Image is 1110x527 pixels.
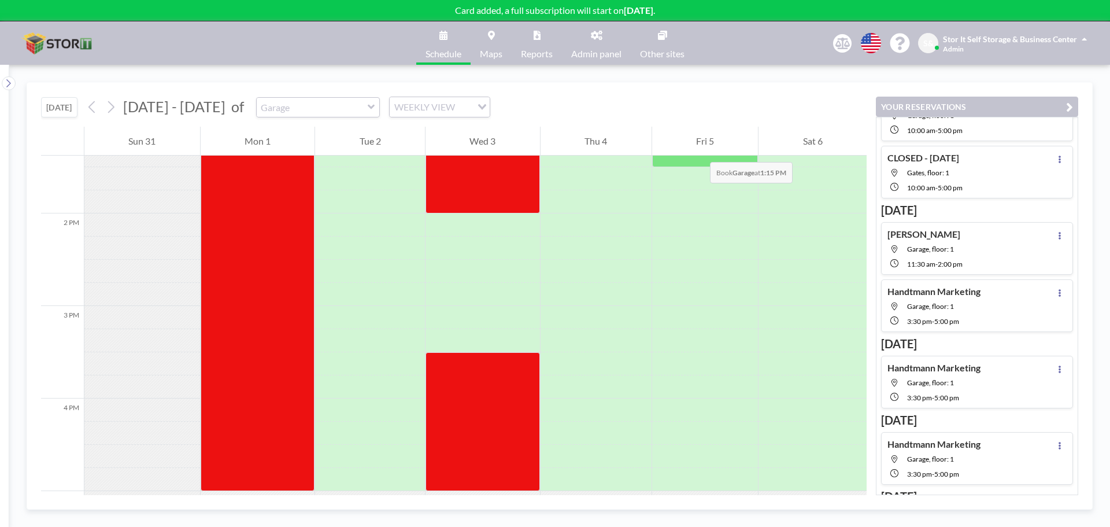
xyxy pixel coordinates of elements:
h4: CLOSED - [DATE] [887,152,959,164]
a: Schedule [416,21,471,65]
span: - [935,126,938,135]
span: Reports [521,49,553,58]
div: 3 PM [41,306,84,399]
span: Admin panel [571,49,621,58]
b: Garage [732,168,754,177]
span: 3:30 PM [907,393,932,402]
span: 5:00 PM [934,317,959,326]
img: organization-logo [18,32,98,55]
button: YOUR RESERVATIONS [876,97,1078,117]
span: Admin [943,45,964,53]
span: Maps [480,49,502,58]
div: Sat 6 [758,127,867,156]
h3: [DATE] [881,337,1073,351]
span: of [231,98,244,116]
span: Garage, floor: 1 [907,302,954,311]
span: 2:00 PM [938,260,963,268]
b: 1:15 PM [760,168,786,177]
span: 5:00 PM [938,183,963,192]
div: Fri 5 [652,127,758,156]
div: Wed 3 [425,127,540,156]
span: 3:30 PM [907,470,932,478]
span: S& [923,38,934,49]
span: - [932,393,934,402]
button: [DATE] [41,97,77,117]
span: 5:00 PM [934,470,959,478]
span: 3:30 PM [907,317,932,326]
span: Other sites [640,49,684,58]
a: Other sites [631,21,694,65]
span: Garage, floor: 1 [907,245,954,253]
h3: [DATE] [881,413,1073,428]
span: 11:30 AM [907,260,935,268]
span: Garage, floor: 1 [907,378,954,387]
span: Stor It Self Storage & Business Center [943,34,1077,44]
div: Sun 31 [84,127,200,156]
span: [DATE] - [DATE] [123,98,225,115]
span: Garage, floor: 1 [907,455,954,463]
h4: Handtmann Marketing [887,286,980,297]
span: 10:00 AM [907,126,935,135]
div: 4 PM [41,399,84,491]
h3: [DATE] [881,489,1073,504]
span: WEEKLY VIEW [392,99,457,115]
span: - [935,260,938,268]
div: Mon 1 [201,127,315,156]
h4: Handtmann Marketing [887,438,980,450]
input: Search for option [458,99,471,115]
input: Garage [257,98,368,117]
a: Reports [512,21,562,65]
h4: Handtmann Marketing [887,362,980,374]
div: 2 PM [41,213,84,306]
a: Maps [471,21,512,65]
span: - [932,470,934,478]
span: - [932,317,934,326]
span: Gates, floor: 1 [907,168,949,177]
div: Search for option [390,97,490,117]
span: 10:00 AM [907,183,935,192]
h4: [PERSON_NAME] [887,229,960,240]
div: Tue 2 [315,127,425,156]
a: Admin panel [562,21,631,65]
b: [DATE] [624,5,653,16]
span: 5:00 PM [938,126,963,135]
span: Schedule [425,49,461,58]
h3: [DATE] [881,203,1073,218]
div: Thu 4 [541,127,652,156]
span: Book at [710,162,793,183]
span: - [935,183,938,192]
span: 5:00 PM [934,393,959,402]
div: 1 PM [41,121,84,213]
